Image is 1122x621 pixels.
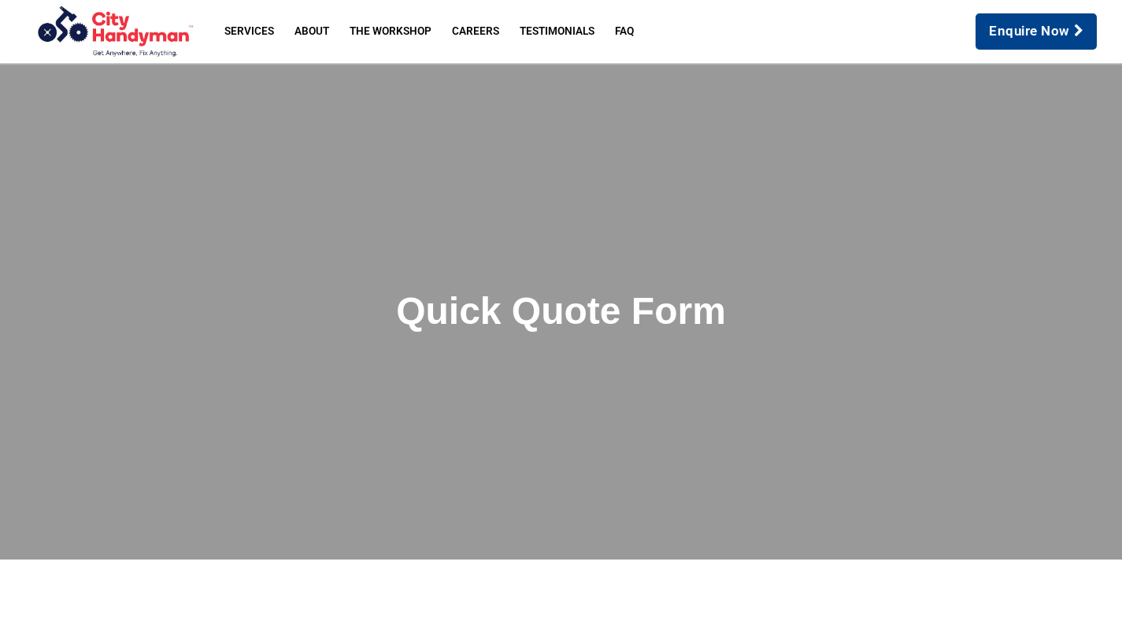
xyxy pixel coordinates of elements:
span: Careers [452,26,499,37]
h2: Quick Quote Form [113,288,1010,334]
a: FAQ [605,17,644,46]
a: Services [214,17,284,46]
span: FAQ [615,26,634,37]
span: The Workshop [350,26,431,37]
a: The Workshop [339,17,442,46]
a: Enquire Now [976,13,1097,50]
span: Services [224,26,274,37]
a: Careers [442,17,509,46]
span: Testimonials [520,26,594,37]
a: About [284,17,339,46]
span: About [294,26,329,37]
img: City Handyman | Melbourne [19,5,208,58]
a: Testimonials [509,17,605,46]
